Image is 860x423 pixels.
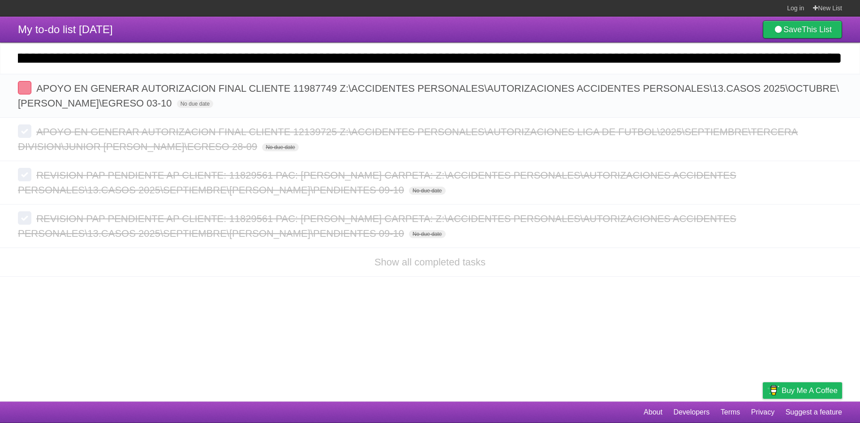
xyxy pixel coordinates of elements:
label: Done [18,211,31,225]
a: About [644,404,662,421]
span: No due date [409,230,445,238]
a: Show all completed tasks [374,256,486,268]
span: No due date [262,143,298,151]
img: Buy me a coffee [767,383,779,398]
a: Buy me a coffee [763,382,842,399]
a: Suggest a feature [786,404,842,421]
span: Buy me a coffee [782,383,838,398]
a: Developers [673,404,709,421]
b: This List [802,25,832,34]
label: Done [18,124,31,138]
a: SaveThis List [763,21,842,38]
span: APOYO EN GENERAR AUTORIZACION FINAL CLIENTE 11987749 Z:\ACCIDENTES PERSONALES\AUTORIZACIONES ACCI... [18,83,839,109]
span: APOYO EN GENERAR AUTORIZACION FINAL CLIENTE 12139725 Z:\ACCIDENTES PERSONALES\AUTORIZACIONES LIGA... [18,126,798,152]
a: Terms [721,404,740,421]
span: No due date [177,100,213,108]
label: Done [18,168,31,181]
a: Privacy [751,404,774,421]
span: No due date [409,187,445,195]
span: My to-do list [DATE] [18,23,113,35]
span: REVISION PAP PENDIENTE AP CLIENTE: 11829561 PAC: [PERSON_NAME] CARPETA: Z:\ACCIDENTES PERSONALES\... [18,213,736,239]
span: REVISION PAP PENDIENTE AP CLIENTE: 11829561 PAC: [PERSON_NAME] CARPETA: Z:\ACCIDENTES PERSONALES\... [18,170,736,196]
label: Done [18,81,31,94]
